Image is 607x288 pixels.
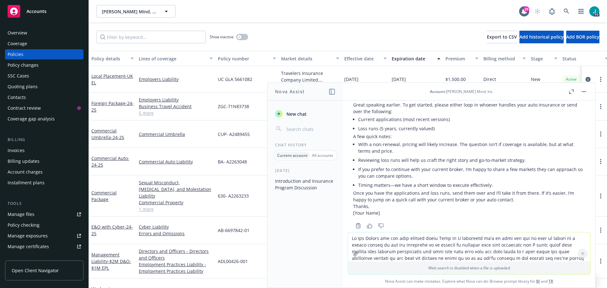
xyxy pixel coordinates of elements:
a: Management Liability [91,252,131,271]
p: A few quick notes: [353,133,585,140]
button: Add historical policy [519,31,564,43]
div: Policy changes [8,60,39,70]
a: SSC Cases [5,71,83,81]
a: more [597,226,604,234]
span: Accounts [27,9,46,14]
span: - 24-25 [91,155,129,168]
a: Commercial Umbrella [139,131,213,138]
div: Manage certificates [8,242,49,252]
div: : [PERSON_NAME] Mind, Inc. [430,89,494,94]
li: Timing matters—we have a short window to execute effectively. [358,181,585,190]
p: Once you have the applications and loss runs, send them over and I’ll take it from there. If it’s... [353,190,585,203]
div: Market details [281,55,332,62]
div: Contract review [8,103,41,113]
a: Policies [5,49,83,59]
a: Installment plans [5,178,83,188]
a: Employment Practices Liability - Employment Practices Liability [139,261,213,274]
div: SSC Cases [8,71,29,81]
span: Add historical policy [519,34,564,40]
div: Billing updates [8,156,40,166]
button: Add BOR policy [566,31,599,43]
a: more [597,76,604,83]
a: Commercial Package [91,190,117,202]
button: Stage [528,51,560,66]
span: 630- A2263233 [218,193,249,199]
a: more [597,257,604,265]
div: Contacts [8,92,26,102]
p: Thanks, [Your Name] [353,203,585,216]
span: Account [430,89,445,94]
a: Policy checking [5,220,83,230]
div: Manage exposures [8,231,48,241]
div: Status [562,55,601,62]
div: Manage files [8,209,34,219]
a: Account charges [5,167,83,177]
a: Coverage gap analysis [5,114,83,124]
a: Employers Liability [139,96,213,103]
li: Reviewing loss runs will help us craft the right story and go-to-market strategy. [358,156,585,165]
div: Billing method [483,55,519,62]
a: Commercial Auto [91,155,129,168]
span: AB-6697842-01 [218,227,249,234]
div: Policies [8,49,23,59]
a: more [597,158,604,165]
a: Contacts [5,92,83,102]
span: - 24-25 [111,134,124,140]
span: New [531,76,540,83]
div: Overview [8,28,27,38]
div: Tools [5,200,83,207]
button: Introduction and Insurance Program Discussion [273,176,338,193]
div: Account charges [8,167,43,177]
div: Manage BORs [8,252,37,262]
div: Quoting plans [8,82,38,92]
span: [DATE] [344,76,359,83]
div: Effective date [344,55,380,62]
div: Expiration date [392,55,433,62]
a: Overview [5,28,83,38]
button: Billing method [481,51,528,66]
a: Manage exposures [5,231,83,241]
span: Add BOR policy [566,34,599,40]
span: BA- A2263048 [218,158,247,165]
a: Report a Bug [546,5,558,18]
div: Premium [445,55,471,62]
button: New chat [273,108,338,119]
span: - UK EL [91,73,133,86]
h1: Nova Assist [275,88,305,95]
span: ZGC-71N83738 [218,103,249,110]
a: Sexual Misconduct, [MEDICAL_DATA], and Molestation Liability [139,179,213,199]
span: Export to CSV [487,34,517,40]
button: Export to CSV [487,31,517,43]
a: more [597,192,604,200]
a: Commercial Umbrella [91,128,124,140]
p: All accounts [312,153,333,158]
a: Policy changes [5,60,83,70]
span: Direct [483,76,496,83]
a: Cyber Liability [139,224,213,230]
a: circleInformation [584,76,592,83]
div: Invoices [8,145,25,156]
span: - $2M D&O- $1M EPL [91,258,131,271]
div: Chat History [267,142,343,148]
li: Loss runs (5 years, currently valued) [358,124,585,133]
span: Nova Assist can make mistakes. Explore what Nova can do: Browse prompt library for and [346,275,593,288]
input: Search chats [285,125,335,133]
a: Foreign Package [91,100,134,113]
div: Policy details [91,55,127,62]
a: Manage files [5,209,83,219]
button: Expiration date [389,51,443,66]
a: Accounts [5,3,83,20]
span: ADL00426-001 [218,258,248,265]
span: New chat [285,111,307,117]
a: TR [549,279,553,284]
a: more [597,103,604,110]
a: Local Placement [91,73,133,86]
a: Invoices [5,145,83,156]
a: Manage BORs [5,252,83,262]
img: photo [589,6,599,16]
a: Search [560,5,573,18]
button: Lines of coverage [136,51,215,66]
input: Filter by keyword... [96,31,206,43]
span: - 24-25 [91,100,134,113]
a: Quoting plans [5,82,83,92]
